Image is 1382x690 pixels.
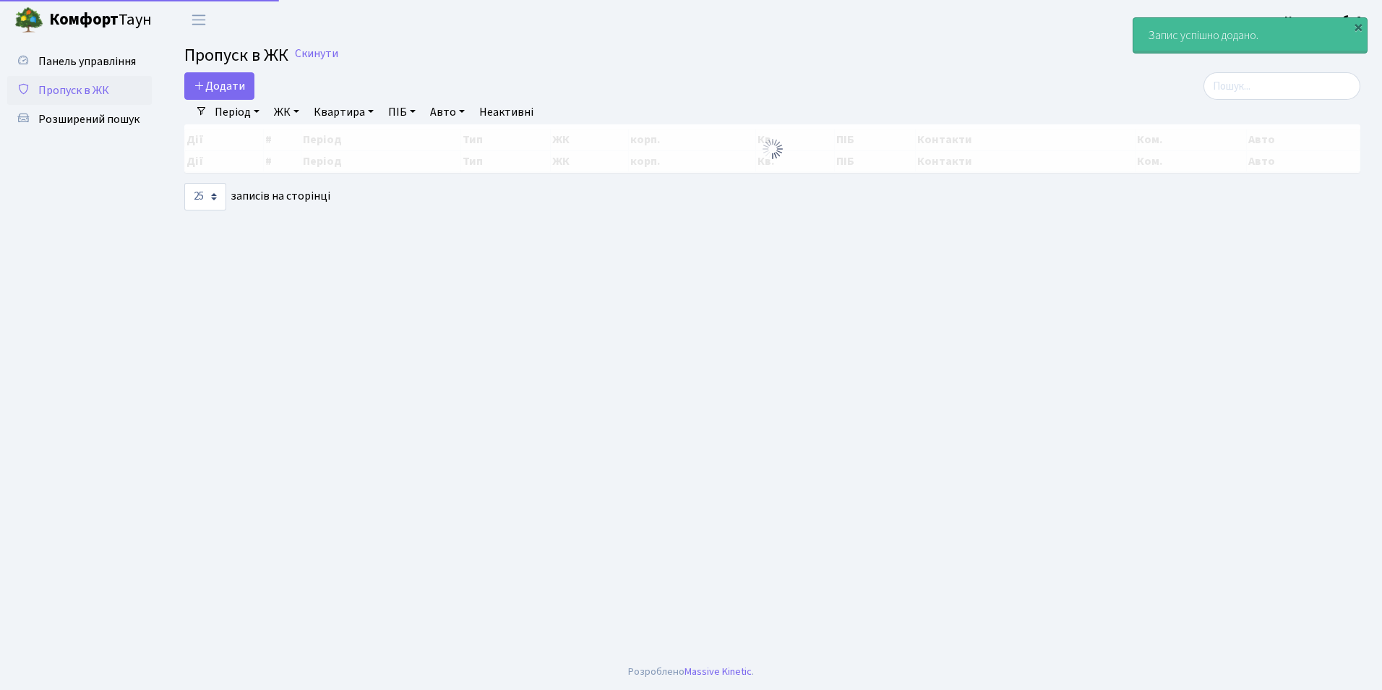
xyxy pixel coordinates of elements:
[628,664,754,680] div: Розроблено .
[684,664,752,679] a: Massive Kinetic
[1284,12,1365,28] b: Консьєрж б. 4.
[7,76,152,105] a: Пропуск в ЖК
[295,47,338,61] a: Скинути
[184,43,288,68] span: Пропуск в ЖК
[49,8,119,31] b: Комфорт
[761,137,784,161] img: Обробка...
[473,100,539,124] a: Неактивні
[14,6,43,35] img: logo.png
[184,183,226,210] select: записів на сторінці
[184,72,254,100] a: Додати
[382,100,421,124] a: ПІБ
[1351,20,1365,34] div: ×
[1133,18,1367,53] div: Запис успішно додано.
[181,8,217,32] button: Переключити навігацію
[308,100,379,124] a: Квартира
[209,100,265,124] a: Період
[1284,12,1365,29] a: Консьєрж б. 4.
[424,100,471,124] a: Авто
[38,54,136,69] span: Панель управління
[1203,72,1360,100] input: Пошук...
[49,8,152,33] span: Таун
[268,100,305,124] a: ЖК
[38,111,140,127] span: Розширений пошук
[7,47,152,76] a: Панель управління
[194,78,245,94] span: Додати
[7,105,152,134] a: Розширений пошук
[184,183,330,210] label: записів на сторінці
[38,82,109,98] span: Пропуск в ЖК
